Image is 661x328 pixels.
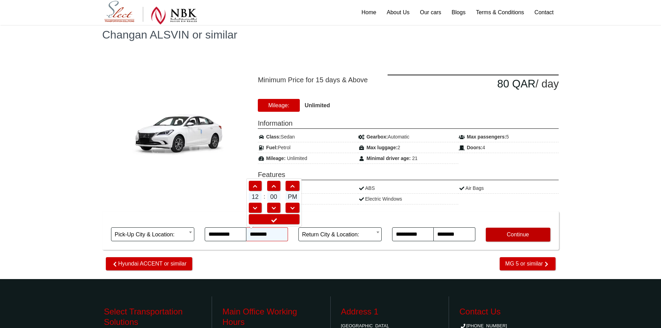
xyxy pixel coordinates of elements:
strong: Gearbox: [366,134,388,140]
strong: Max luggage: [366,145,397,150]
span: Unlimited [287,155,307,161]
span: 21 [412,155,418,161]
strong: Max passengers: [467,134,506,140]
a: Hyundai ACCENT or similar [106,257,192,270]
div: Sedan [258,132,358,142]
span: 12 [249,192,262,201]
div: ABS [358,183,458,194]
div: Air Bags [458,183,559,194]
div: / day [388,75,559,93]
div: Central Locking [258,194,358,204]
strong: Fuel: [266,145,278,150]
div: 2 [358,142,458,153]
span: Mileage: [258,99,299,112]
span: PM [286,192,299,201]
span: Return Date [392,215,475,227]
div: Automatic [358,132,458,142]
button: Continue [486,228,550,242]
span: Return Location [298,215,382,227]
h3: Select Transportation Solutions [104,306,202,327]
img: Select Rent a Car [104,1,197,25]
span: Pick-Up City & Location: [111,227,194,241]
span: Return City & Location: [302,228,378,242]
h3: Contact Us [459,306,557,317]
img: Changan ALSVIN or similar [109,91,241,176]
h3: Address 1 [341,306,439,317]
span: Pick-up Location [111,215,194,227]
span: 00 [267,192,280,201]
h3: Main Office Working Hours [222,306,320,327]
strong: Unlimited [305,102,330,108]
h1: Changan ALSVIN or similar [102,29,559,40]
strong: Mileage: [266,155,286,161]
span: Pick-Up City & Location: [115,228,190,242]
strong: Class: [266,134,281,140]
span: 80.00 QAR [497,78,535,90]
a: MG 5 or similar [500,257,555,270]
span: Return City & Location: [298,227,382,241]
div: 5 [458,132,559,142]
span: Information [258,118,559,129]
div: Electric Windows [358,194,458,204]
strong: Minimal driver age: [366,155,411,161]
span: Features [258,169,559,180]
span: Minimum Price for 15 days & Above [258,75,377,85]
div: 4 [458,142,559,153]
td: : [262,192,266,202]
span: Pick-Up Date [205,215,288,227]
div: Petrol [258,142,358,153]
strong: Doors: [467,145,482,150]
div: A/C [258,183,358,194]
